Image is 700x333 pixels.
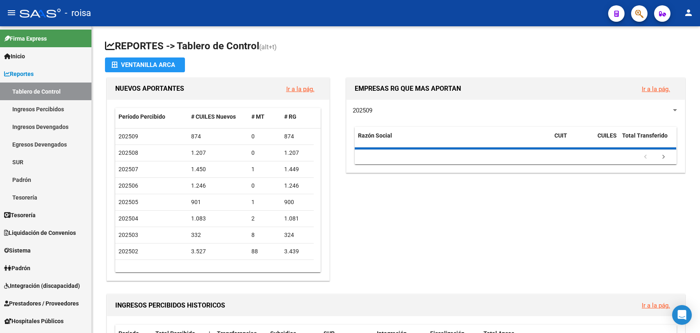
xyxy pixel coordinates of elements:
[191,181,245,191] div: 1.246
[284,148,310,158] div: 1.207
[7,8,16,18] mat-icon: menu
[119,199,138,205] span: 202505
[4,264,30,273] span: Padrón
[642,85,670,93] a: Ir a la pág.
[4,281,80,290] span: Integración (discapacidad)
[191,214,245,223] div: 1.083
[551,127,594,154] datatable-header-cell: CUIT
[188,108,248,126] datatable-header-cell: # CUILES Nuevos
[115,85,184,92] span: NUEVOS APORTANTES
[115,108,188,126] datatable-header-cell: Período Percibido
[4,299,79,308] span: Prestadores / Proveedores
[251,132,278,141] div: 0
[251,247,278,256] div: 88
[635,81,677,96] button: Ir a la pág.
[358,132,392,139] span: Razón Social
[638,153,653,162] a: go to previous page
[619,127,676,154] datatable-header-cell: Total Transferido
[191,230,245,240] div: 332
[284,247,310,256] div: 3.439
[251,181,278,191] div: 0
[119,113,165,120] span: Período Percibido
[191,165,245,174] div: 1.450
[112,57,178,72] div: Ventanilla ARCA
[259,43,277,51] span: (alt+t)
[684,8,693,18] mat-icon: person
[4,69,34,78] span: Reportes
[284,214,310,223] div: 1.081
[115,301,225,309] span: INGRESOS PERCIBIDOS HISTORICOS
[119,182,138,189] span: 202506
[251,148,278,158] div: 0
[597,132,617,139] span: CUILES
[594,127,619,154] datatable-header-cell: CUILES
[251,198,278,207] div: 1
[4,52,25,61] span: Inicio
[248,108,281,126] datatable-header-cell: # MT
[119,232,138,238] span: 202503
[635,298,677,313] button: Ir a la pág.
[4,317,64,326] span: Hospitales Públicos
[4,228,76,237] span: Liquidación de Convenios
[191,198,245,207] div: 901
[554,132,567,139] span: CUIT
[119,248,138,255] span: 202502
[284,198,310,207] div: 900
[656,153,671,162] a: go to next page
[251,165,278,174] div: 1
[355,85,461,92] span: EMPRESAS RG QUE MAS APORTAN
[105,39,687,54] h1: REPORTES -> Tablero de Control
[284,181,310,191] div: 1.246
[119,215,138,222] span: 202504
[672,305,692,325] div: Open Intercom Messenger
[119,166,138,172] span: 202507
[65,4,91,22] span: - roisa
[251,214,278,223] div: 2
[251,230,278,240] div: 8
[622,132,668,139] span: Total Transferido
[105,57,185,72] button: Ventanilla ARCA
[119,133,138,140] span: 202509
[191,247,245,256] div: 3.527
[191,148,245,158] div: 1.207
[284,165,310,174] div: 1.449
[284,113,296,120] span: # RG
[251,113,264,120] span: # MT
[284,132,310,141] div: 874
[4,246,31,255] span: Sistema
[355,127,551,154] datatable-header-cell: Razón Social
[4,34,47,43] span: Firma Express
[191,132,245,141] div: 874
[191,113,236,120] span: # CUILES Nuevos
[642,302,670,309] a: Ir a la pág.
[4,211,36,220] span: Tesorería
[284,230,310,240] div: 324
[353,107,372,114] span: 202509
[119,149,138,156] span: 202508
[280,81,321,96] button: Ir a la pág.
[286,85,315,93] a: Ir a la pág.
[281,108,314,126] datatable-header-cell: # RG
